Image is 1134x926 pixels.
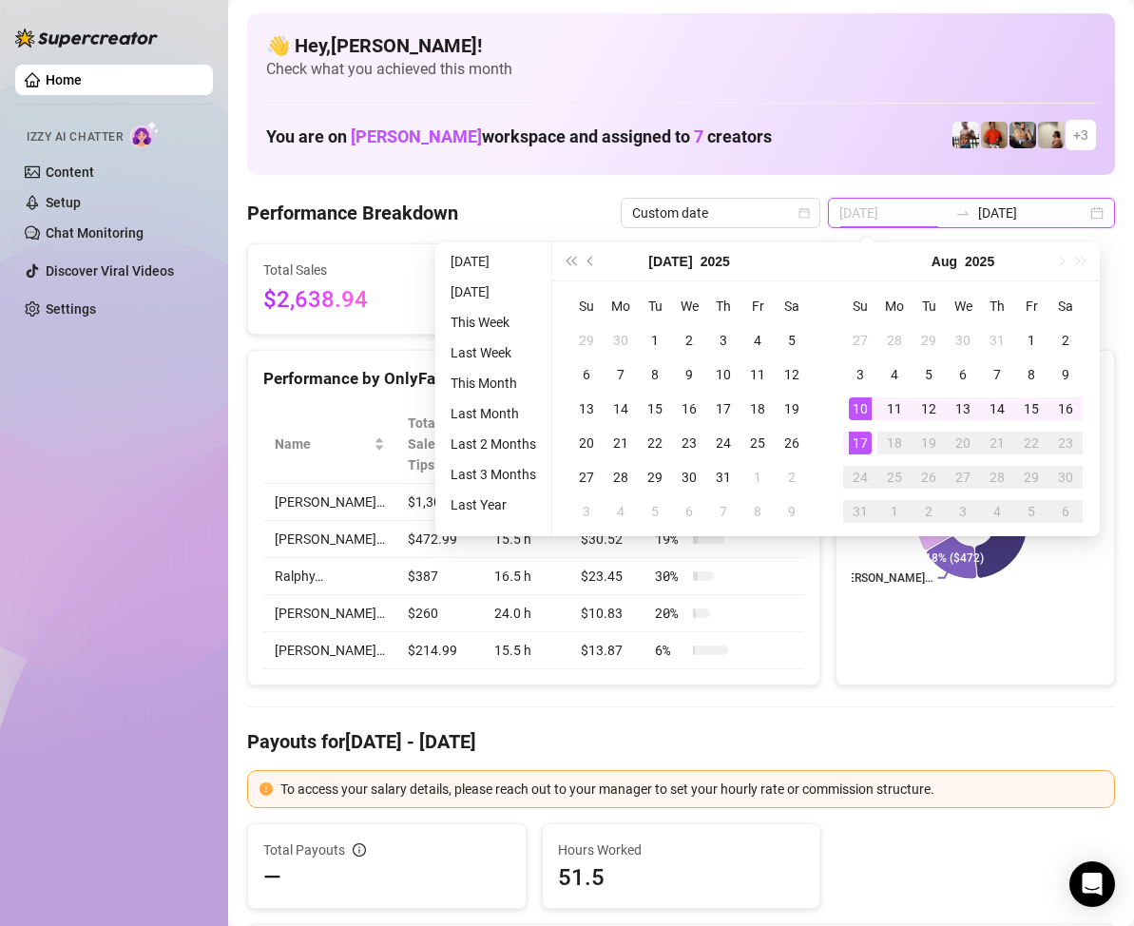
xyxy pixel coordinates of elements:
td: 2025-09-06 [1048,494,1083,529]
th: We [672,289,706,323]
td: $10.83 [569,595,644,632]
th: Th [706,289,740,323]
td: 2025-07-03 [706,323,740,357]
td: 2025-08-04 [877,357,912,392]
td: 2025-07-17 [706,392,740,426]
div: 30 [678,466,701,489]
div: 8 [1020,363,1043,386]
span: calendar [798,207,810,219]
img: JUSTIN [952,122,979,148]
td: 24.0 h [483,595,570,632]
td: 2025-08-16 [1048,392,1083,426]
div: 4 [883,363,906,386]
td: 2025-08-03 [569,494,604,529]
div: 3 [575,500,598,523]
th: Tu [912,289,946,323]
td: $13.87 [569,632,644,669]
td: 2025-08-03 [843,357,877,392]
td: $1,303.96 [396,484,483,521]
td: 2025-08-28 [980,460,1014,494]
div: 27 [849,329,872,352]
h4: 👋 Hey, [PERSON_NAME] ! [266,32,1096,59]
td: 2025-06-29 [569,323,604,357]
td: 2025-07-28 [877,323,912,357]
div: 7 [986,363,1009,386]
div: Open Intercom Messenger [1069,861,1115,907]
div: 6 [1054,500,1077,523]
td: $260 [396,595,483,632]
td: 2025-07-30 [946,323,980,357]
td: [PERSON_NAME]… [263,484,396,521]
span: Name [275,434,370,454]
div: 19 [780,397,803,420]
a: Discover Viral Videos [46,263,174,279]
div: 16 [678,397,701,420]
div: 7 [712,500,735,523]
td: 2025-08-17 [843,426,877,460]
div: 30 [951,329,974,352]
button: Previous month (PageUp) [581,242,602,280]
div: 18 [746,397,769,420]
td: 2025-08-09 [1048,357,1083,392]
span: Total Payouts [263,839,345,860]
th: Name [263,405,396,484]
text: [PERSON_NAME]… [837,571,932,585]
li: Last 2 Months [443,433,544,455]
div: 6 [678,500,701,523]
td: 2025-07-02 [672,323,706,357]
div: 5 [644,500,666,523]
div: 5 [1020,500,1043,523]
div: 10 [712,363,735,386]
div: 24 [849,466,872,489]
td: 2025-07-22 [638,426,672,460]
h4: Payouts for [DATE] - [DATE] [247,728,1115,755]
td: 2025-09-01 [877,494,912,529]
div: 6 [951,363,974,386]
div: 1 [644,329,666,352]
td: 2025-07-16 [672,392,706,426]
span: exclamation-circle [259,782,273,796]
td: 15.5 h [483,521,570,558]
th: Su [569,289,604,323]
span: Hours Worked [558,839,805,860]
th: Sa [775,289,809,323]
img: logo-BBDzfeDw.svg [15,29,158,48]
div: 29 [1020,466,1043,489]
td: 2025-08-08 [1014,357,1048,392]
td: 2025-07-27 [843,323,877,357]
td: 2025-07-23 [672,426,706,460]
a: Settings [46,301,96,317]
div: 17 [712,397,735,420]
div: Performance by OnlyFans Creator [263,366,804,392]
span: — [263,862,281,893]
td: 2025-09-03 [946,494,980,529]
span: 6 % [655,640,685,661]
span: info-circle [353,843,366,857]
div: 3 [712,329,735,352]
div: To access your salary details, please reach out to your manager to set your hourly rate or commis... [280,779,1103,800]
div: 1 [883,500,906,523]
li: Last Year [443,493,544,516]
td: 2025-07-26 [775,426,809,460]
div: 6 [575,363,598,386]
td: 2025-07-25 [740,426,775,460]
span: 19 % [655,529,685,550]
td: 2025-07-09 [672,357,706,392]
button: Choose a year [965,242,994,280]
td: $214.99 [396,632,483,669]
td: 2025-08-10 [843,392,877,426]
td: 2025-07-18 [740,392,775,426]
img: George [1009,122,1036,148]
div: 28 [986,466,1009,489]
td: $472.99 [396,521,483,558]
td: 2025-09-04 [980,494,1014,529]
td: 2025-07-20 [569,426,604,460]
div: 8 [644,363,666,386]
div: 27 [951,466,974,489]
td: 2025-08-06 [672,494,706,529]
li: This Week [443,311,544,334]
div: 26 [780,432,803,454]
div: 20 [575,432,598,454]
div: 4 [986,500,1009,523]
td: 2025-06-30 [604,323,638,357]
